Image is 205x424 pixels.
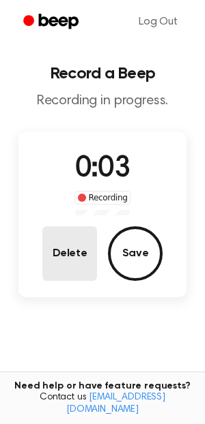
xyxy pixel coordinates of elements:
p: Recording in progress. [11,93,194,110]
a: Beep [14,9,91,35]
button: Save Audio Record [108,226,163,281]
span: 0:03 [75,155,130,183]
button: Delete Audio Record [42,226,97,281]
div: Recording [74,191,131,205]
a: Log Out [125,5,191,38]
h1: Record a Beep [11,65,194,82]
span: Contact us [8,392,197,416]
a: [EMAIL_ADDRESS][DOMAIN_NAME] [66,393,165,414]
